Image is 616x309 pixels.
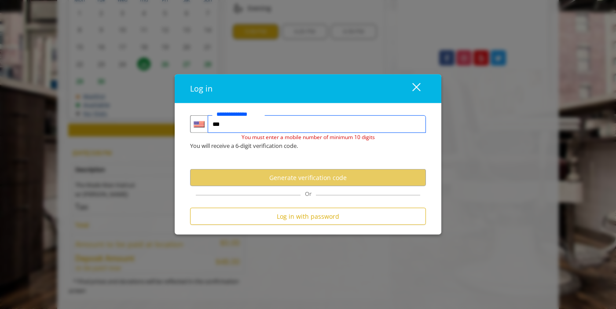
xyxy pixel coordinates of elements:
div: close dialog [402,82,420,95]
span: Or [301,190,316,198]
div: Country [190,115,208,133]
button: Log in with password [190,208,426,225]
span: Log in [190,83,213,94]
div: You must enter a mobile number of minimum 10 digits [190,133,426,141]
button: close dialog [396,80,426,98]
div: You will receive a 6-digit verification code. [183,141,419,151]
button: Generate verification code [190,169,426,186]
